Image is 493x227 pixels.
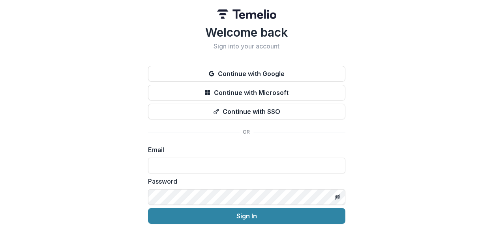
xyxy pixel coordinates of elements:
h2: Sign into your account [148,43,345,50]
h1: Welcome back [148,25,345,39]
button: Continue with SSO [148,104,345,119]
label: Email [148,145,341,154]
button: Sign In [148,208,345,224]
label: Password [148,177,341,186]
button: Toggle password visibility [331,191,344,203]
button: Continue with Google [148,66,345,82]
img: Temelio [217,9,276,19]
button: Continue with Microsoft [148,85,345,100]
